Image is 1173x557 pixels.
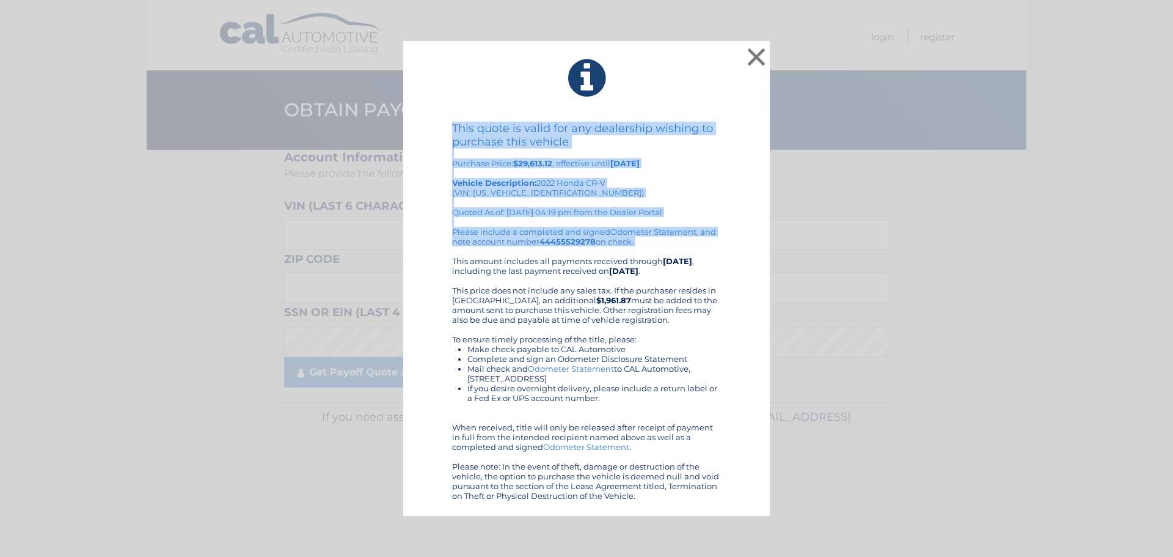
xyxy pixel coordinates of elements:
a: Odometer Statement [528,364,614,374]
b: $1,961.87 [596,295,631,305]
li: If you desire overnight delivery, please include a return label or a Fed Ex or UPS account number. [467,383,721,403]
li: Mail check and to CAL Automotive, [STREET_ADDRESS] [467,364,721,383]
li: Complete and sign an Odometer Disclosure Statement [467,354,721,364]
b: [DATE] [663,256,692,266]
b: $29,613.12 [513,158,552,168]
strong: Vehicle Description: [452,178,536,188]
b: [DATE] [610,158,640,168]
a: Odometer Statement [543,442,629,452]
div: Purchase Price: , effective until 2022 Honda CR-V (VIN: [US_VEHICLE_IDENTIFICATION_NUMBER]) Quote... [452,122,721,227]
button: × [744,45,769,69]
li: Make check payable to CAL Automotive [467,344,721,354]
div: Please include a completed and signed , and note account number on check. This amount includes al... [452,227,721,501]
a: Odometer Statement [610,227,696,237]
b: 44455529278 [539,237,596,246]
b: [DATE] [609,266,638,276]
h4: This quote is valid for any dealership wishing to purchase this vehicle [452,122,721,149]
